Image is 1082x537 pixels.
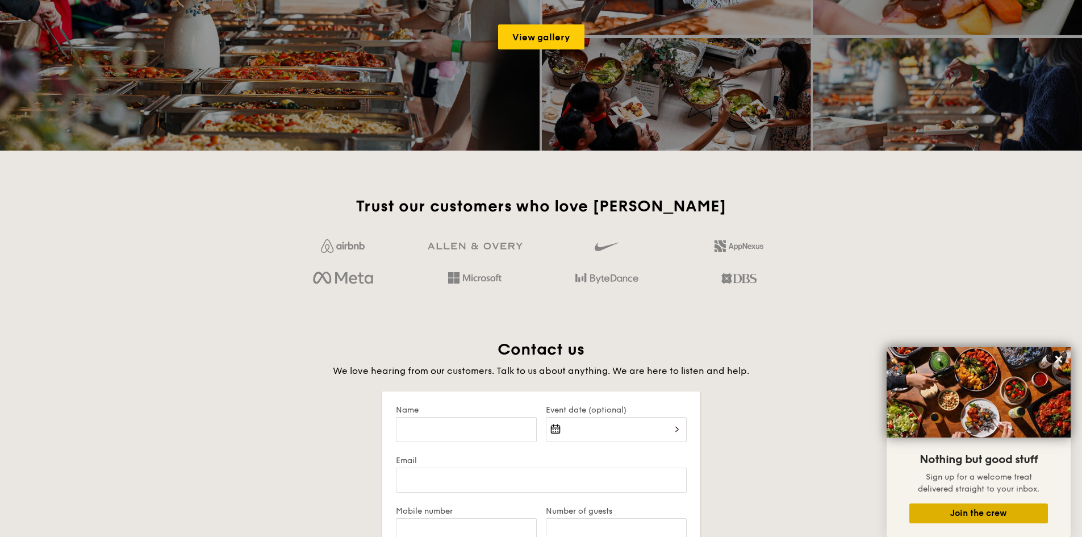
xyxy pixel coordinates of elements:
span: Nothing but good stuff [920,453,1038,467]
img: dbs.a5bdd427.png [721,269,756,288]
button: Close [1050,350,1068,368]
label: Number of guests [546,506,687,516]
button: Join the crew [909,503,1048,523]
span: We love hearing from our customers. Talk to us about anything. We are here to listen and help. [333,365,749,376]
label: Event date (optional) [546,405,687,415]
a: View gallery [498,24,584,49]
label: Email [396,456,687,465]
span: Sign up for a welcome treat delivered straight to your inbox. [918,472,1039,494]
img: DSC07876-Edit02-Large.jpeg [887,347,1071,438]
span: Contact us [498,340,584,359]
img: 2L6uqdT+6BmeAFDfWP11wfMG223fXktMZIL+i+lTG25h0NjUBKOYhdW2Kn6T+C0Q7bASH2i+1JIsIulPLIv5Ss6l0e291fRVW... [715,240,763,252]
img: meta.d311700b.png [313,269,373,288]
img: GRg3jHAAAAABJRU5ErkJggg== [428,243,523,250]
label: Mobile number [396,506,537,516]
h2: Trust our customers who love [PERSON_NAME] [282,196,800,217]
img: Jf4Dw0UUCKFd4aYAAAAASUVORK5CYII= [321,239,365,253]
label: Name [396,405,537,415]
img: bytedance.dc5c0c88.png [575,269,638,288]
img: gdlseuq06himwAAAABJRU5ErkJggg== [595,237,619,256]
img: Hd4TfVa7bNwuIo1gAAAAASUVORK5CYII= [448,272,502,284]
